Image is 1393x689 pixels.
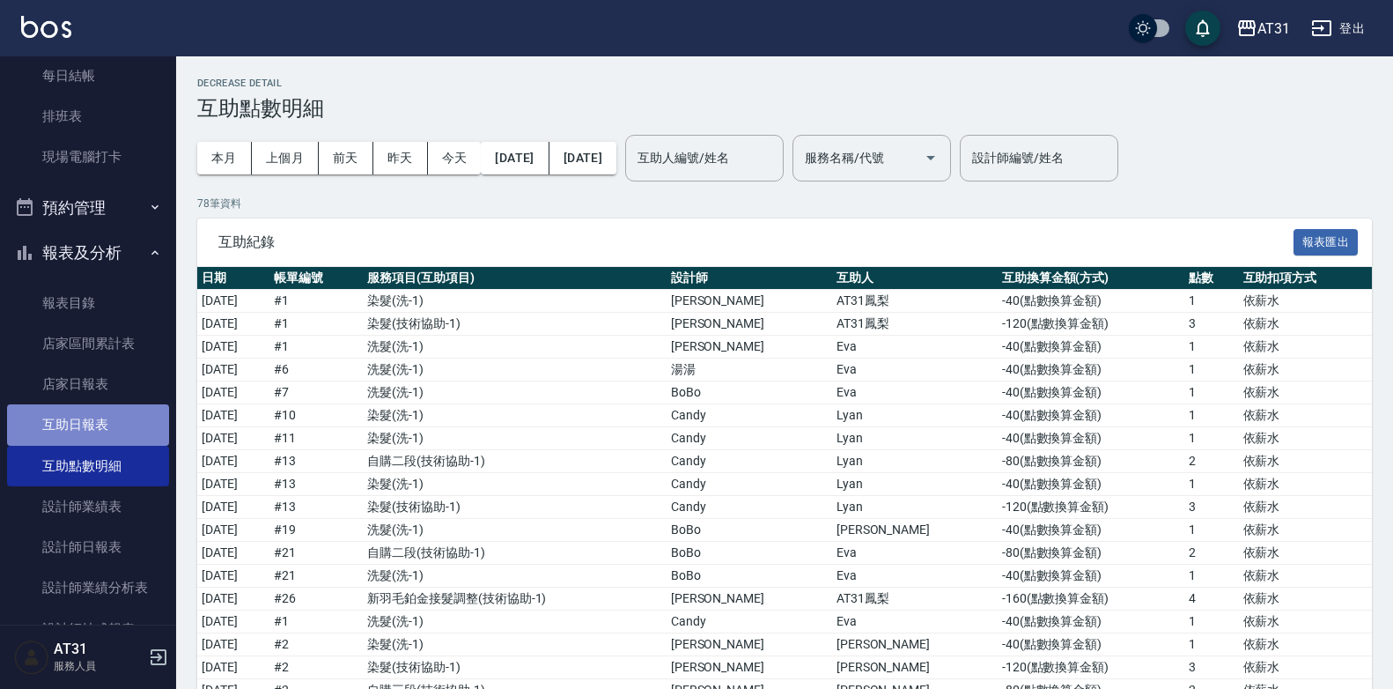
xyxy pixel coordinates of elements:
a: 店家日報表 [7,364,169,404]
td: [DATE] [197,290,269,313]
a: 報表目錄 [7,283,169,323]
td: # 2 [269,656,363,679]
td: Candy [667,473,832,496]
td: Eva [832,611,998,633]
td: -40 ( 點數換算金額 ) [998,336,1185,359]
th: 互助扣項方式 [1239,267,1372,290]
td: 染髮 ( 洗-1 ) [363,633,666,656]
td: Candy [667,427,832,450]
td: -40 ( 點數換算金額 ) [998,519,1185,542]
td: [DATE] [197,588,269,611]
td: [PERSON_NAME] [832,633,998,656]
a: 報表匯出 [1293,233,1359,249]
a: 互助日報表 [7,404,169,445]
td: 染髮 ( 技術協助-1 ) [363,656,666,679]
th: 點數 [1184,267,1238,290]
td: # 1 [269,336,363,359]
td: # 21 [269,565,363,588]
td: AT31鳳梨 [832,290,998,313]
th: 互助換算金額(方式) [998,267,1185,290]
td: [PERSON_NAME] [667,588,832,611]
td: 依薪水 [1239,633,1372,656]
td: 染髮 ( 洗-1 ) [363,427,666,450]
th: 服務項目(互助項目) [363,267,666,290]
td: 依薪水 [1239,404,1372,427]
td: # 13 [269,473,363,496]
td: 1 [1184,382,1238,404]
td: 1 [1184,473,1238,496]
td: BoBo [667,565,832,588]
a: 店家區間累計表 [7,323,169,364]
td: [PERSON_NAME] [667,313,832,336]
td: Lyan [832,496,998,519]
td: [DATE] [197,565,269,588]
a: 每日結帳 [7,56,169,96]
td: 依薪水 [1239,313,1372,336]
td: Lyan [832,404,998,427]
button: Open [917,144,945,172]
td: Eva [832,336,998,359]
td: Lyan [832,473,998,496]
a: 設計師抽成報表 [7,609,169,649]
td: 1 [1184,633,1238,656]
td: -40 ( 點數換算金額 ) [998,473,1185,496]
td: Lyan [832,450,998,473]
td: [PERSON_NAME] [832,519,998,542]
td: 依薪水 [1239,382,1372,404]
td: 染髮 ( 技術協助-1 ) [363,313,666,336]
td: -40 ( 點數換算金額 ) [998,359,1185,382]
td: 1 [1184,565,1238,588]
a: 設計師業績表 [7,486,169,527]
td: [DATE] [197,611,269,633]
td: 染髮 ( 洗-1 ) [363,473,666,496]
td: [PERSON_NAME] [667,633,832,656]
td: 1 [1184,611,1238,633]
button: 報表匯出 [1293,229,1359,256]
img: Person [14,640,49,675]
td: -40 ( 點數換算金額 ) [998,290,1185,313]
button: [DATE] [481,142,549,174]
h5: AT31 [54,641,144,658]
div: AT31 [1257,18,1290,40]
p: 服務人員 [54,658,144,674]
td: # 21 [269,542,363,565]
td: -120 ( 點數換算金額 ) [998,313,1185,336]
td: # 7 [269,382,363,404]
td: Candy [667,611,832,633]
td: -40 ( 點數換算金額 ) [998,404,1185,427]
button: [DATE] [549,142,616,174]
td: 染髮 ( 技術協助-1 ) [363,496,666,519]
button: 昨天 [373,142,428,174]
td: 1 [1184,427,1238,450]
td: 4 [1184,588,1238,611]
td: # 2 [269,633,363,656]
button: 本月 [197,142,252,174]
td: 自購二段 ( 技術協助-1 ) [363,542,666,565]
td: [DATE] [197,450,269,473]
td: [DATE] [197,359,269,382]
td: # 11 [269,427,363,450]
td: 湯湯 [667,359,832,382]
td: Eva [832,359,998,382]
td: 依薪水 [1239,611,1372,633]
td: 依薪水 [1239,473,1372,496]
h3: 互助點數明細 [197,96,1372,121]
button: 報表及分析 [7,230,169,276]
td: -80 ( 點數換算金額 ) [998,542,1185,565]
td: Candy [667,450,832,473]
td: 依薪水 [1239,336,1372,359]
td: # 13 [269,496,363,519]
td: # 19 [269,519,363,542]
td: Candy [667,404,832,427]
span: 互助紀錄 [218,233,1293,251]
td: -40 ( 點數換算金額 ) [998,382,1185,404]
td: # 1 [269,313,363,336]
td: [DATE] [197,633,269,656]
td: 洗髮 ( 洗-1 ) [363,519,666,542]
td: [DATE] [197,382,269,404]
td: -40 ( 點數換算金額 ) [998,427,1185,450]
td: 染髮 ( 洗-1 ) [363,290,666,313]
td: 1 [1184,519,1238,542]
td: # 10 [269,404,363,427]
button: 今天 [428,142,482,174]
